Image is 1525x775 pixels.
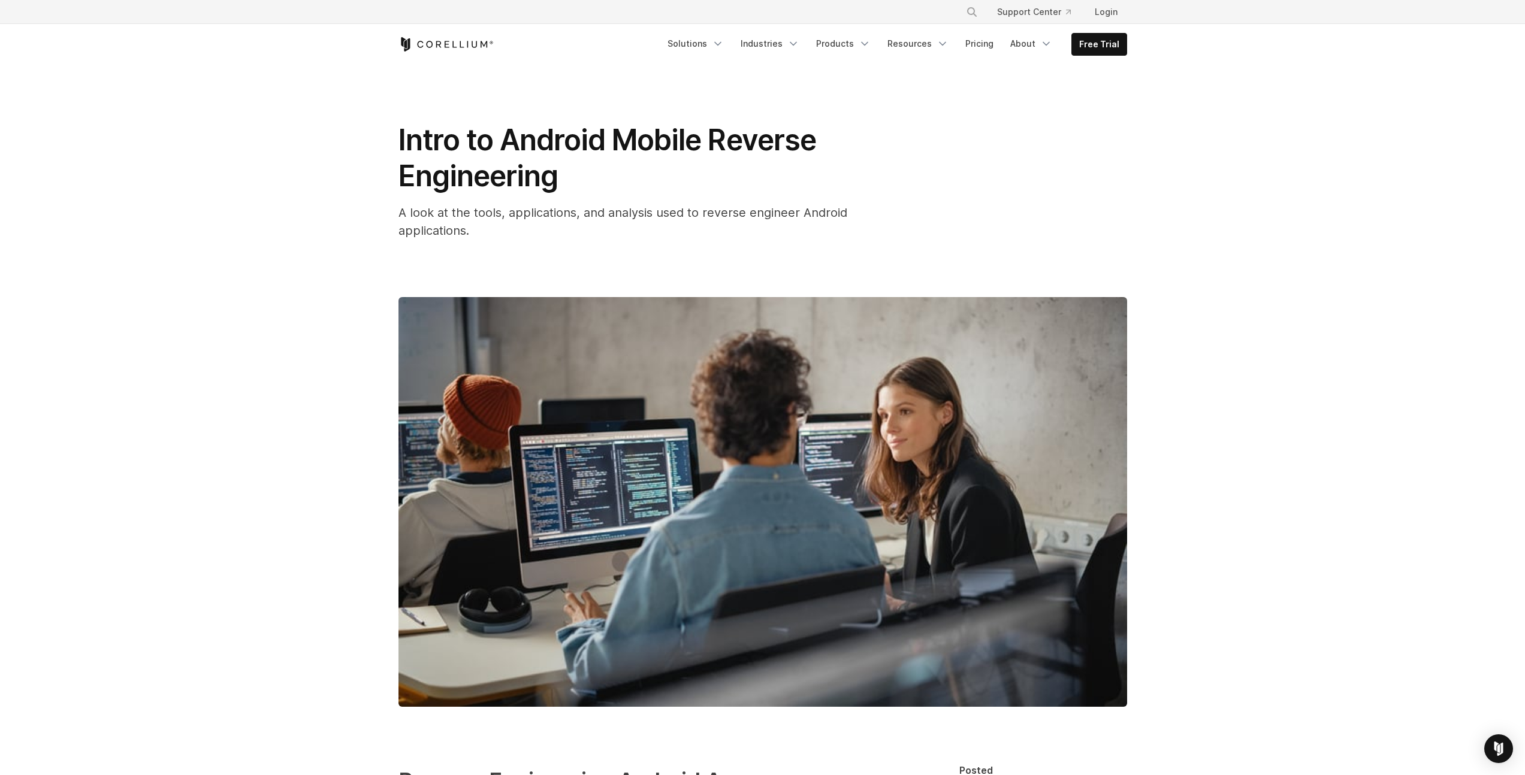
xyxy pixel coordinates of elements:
a: Products [809,33,878,55]
a: About [1003,33,1059,55]
span: Intro to Android Mobile Reverse Engineering [398,122,816,193]
a: Resources [880,33,956,55]
a: Free Trial [1072,34,1127,55]
div: Open Intercom Messenger [1484,734,1513,763]
div: Navigation Menu [952,1,1127,23]
a: Pricing [958,33,1001,55]
a: Support Center [988,1,1080,23]
button: Search [961,1,983,23]
span: A look at the tools, applications, and analysis used to reverse engineer Android applications. [398,205,847,238]
a: Login [1085,1,1127,23]
a: Industries [733,33,807,55]
div: Navigation Menu [660,33,1127,56]
a: Solutions [660,33,731,55]
img: Intro to Android Mobile Reverse Engineering [398,297,1127,707]
a: Corellium Home [398,37,494,52]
